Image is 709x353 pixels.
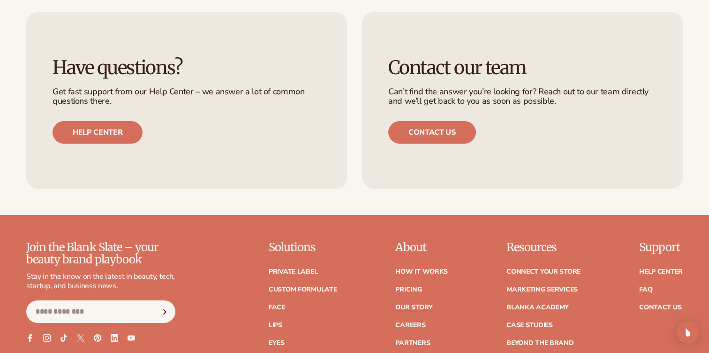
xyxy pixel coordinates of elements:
p: Get fast support from our Help Center – we answer a lot of common questions there. [53,87,321,106]
p: Join the Blank Slate – your beauty brand playbook [26,241,175,266]
a: Custom formulate [269,286,337,293]
a: Partners [395,340,430,346]
p: Can’t find the answer you’re looking for? Reach out to our team directly and we’ll get back to yo... [388,87,656,106]
div: Open Intercom Messenger [677,321,699,344]
a: Contact us [388,121,476,144]
a: Eyes [269,340,285,346]
p: Solutions [269,241,337,253]
a: Lips [269,322,282,329]
a: Connect your store [506,269,581,275]
h3: Have questions? [53,57,321,78]
a: How It Works [395,269,448,275]
a: Marketing services [506,286,578,293]
h3: Contact our team [388,57,656,78]
p: About [395,241,448,253]
p: Stay in the know on the latest in beauty, tech, startup, and business news. [26,272,175,292]
a: Blanka Academy [506,304,569,311]
a: Careers [395,322,425,329]
a: FAQ [639,286,652,293]
a: Face [269,304,285,311]
a: Case Studies [506,322,553,329]
p: Support [639,241,683,253]
a: Help center [53,121,143,144]
a: Pricing [395,286,422,293]
p: Resources [506,241,581,253]
a: Help Center [639,269,683,275]
button: Subscribe [154,300,175,323]
a: Contact Us [639,304,681,311]
a: Private label [269,269,317,275]
a: Beyond the brand [506,340,574,346]
a: Our Story [395,304,432,311]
